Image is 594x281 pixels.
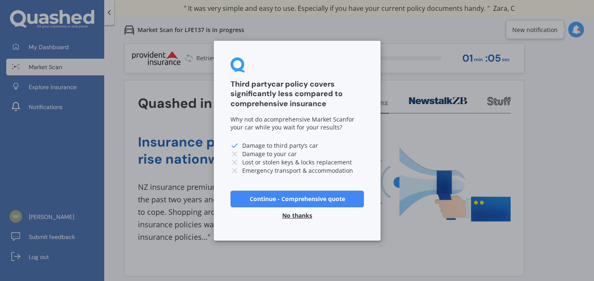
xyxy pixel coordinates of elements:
h3: Third party car policy covers significantly less compared to comprehensive insurance [231,80,364,108]
button: No thanks [277,207,317,224]
button: Continue - Comprehensive quote [231,190,364,207]
div: Why not do a for your car while you wait for your results? [231,115,364,131]
li: Damage to your car [231,149,364,158]
li: Damage to third party’s car [231,141,364,149]
li: Emergency transport & accommodation [231,166,364,174]
li: Lost or stolen keys & locks replacement [231,158,364,166]
span: comprehensive Market Scan [267,115,346,123]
